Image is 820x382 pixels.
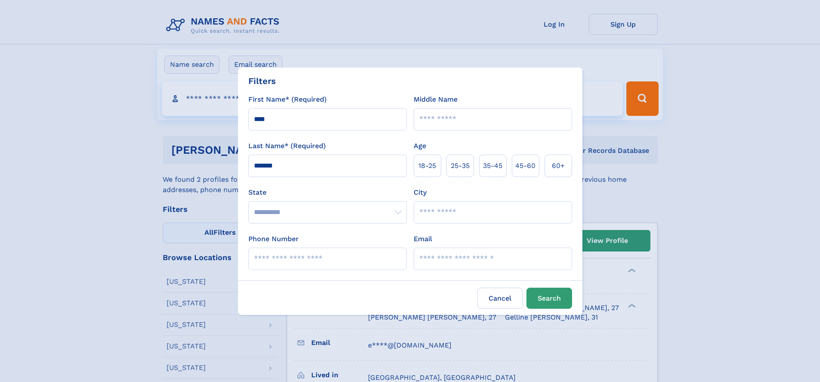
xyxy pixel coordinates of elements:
[526,288,572,309] button: Search
[414,234,432,244] label: Email
[477,288,523,309] label: Cancel
[248,141,326,151] label: Last Name* (Required)
[248,94,327,105] label: First Name* (Required)
[414,141,426,151] label: Age
[414,187,427,198] label: City
[248,75,276,87] div: Filters
[414,94,458,105] label: Middle Name
[552,161,565,171] span: 60+
[248,234,299,244] label: Phone Number
[483,161,502,171] span: 35‑45
[515,161,535,171] span: 45‑60
[451,161,470,171] span: 25‑35
[248,187,407,198] label: State
[418,161,436,171] span: 18‑25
